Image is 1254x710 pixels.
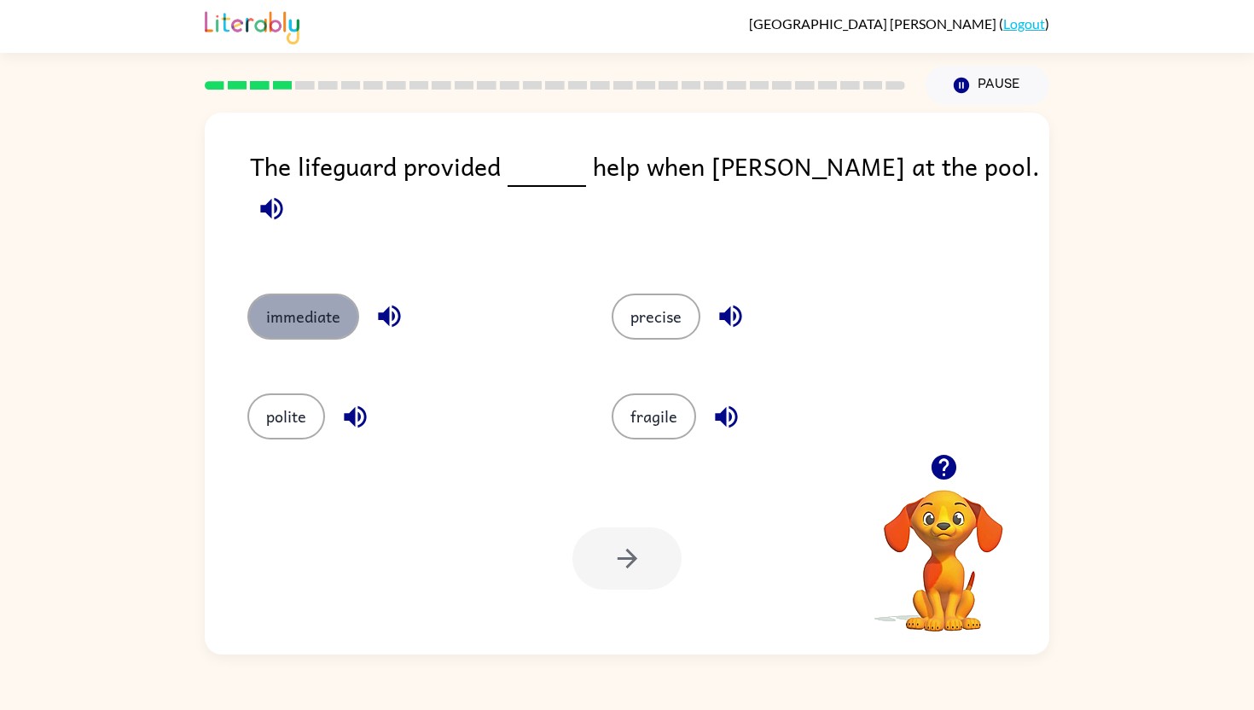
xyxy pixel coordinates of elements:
button: immediate [247,294,359,340]
img: Literably [205,7,299,44]
button: fragile [612,393,696,439]
div: The lifeguard provided help when [PERSON_NAME] at the pool. [250,147,1049,259]
span: [GEOGRAPHIC_DATA] [PERSON_NAME] [749,15,999,32]
video: Your browser must support playing .mp4 files to use Literably. Please try using another browser. [858,463,1029,634]
button: precise [612,294,700,340]
button: polite [247,393,325,439]
a: Logout [1003,15,1045,32]
button: Pause [926,66,1049,105]
div: ( ) [749,15,1049,32]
